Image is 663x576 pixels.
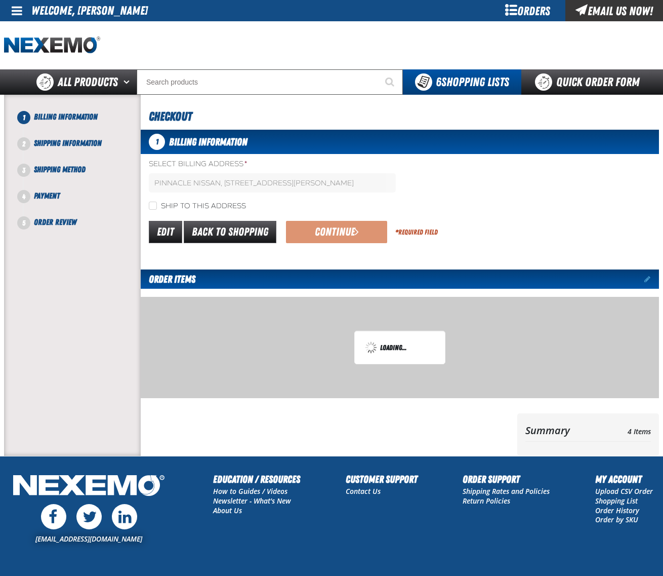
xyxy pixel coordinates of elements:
[141,270,195,289] h2: Order Items
[34,112,98,122] span: Billing Information
[4,36,100,54] a: Home
[34,191,60,201] span: Payment
[17,216,30,229] span: 5
[149,109,192,124] span: Checkout
[17,190,30,203] span: 4
[169,136,247,148] span: Billing Information
[17,137,30,150] span: 2
[10,472,168,502] img: Nexemo Logo
[24,216,141,228] li: Order Review. Step 5 of 5. Not Completed
[120,69,137,95] button: Open All Products pages
[17,164,30,177] span: 3
[58,73,118,91] span: All Products
[595,472,653,487] h2: My Account
[595,486,653,496] a: Upload CSV Order
[24,164,141,190] li: Shipping Method. Step 3 of 5. Not Completed
[16,111,141,228] nav: Checkout steps. Current step is Billing Information. Step 1 of 5
[213,486,287,496] a: How to Guides / Videos
[403,69,521,95] button: You have 6 Shopping Lists. Open to view details
[149,202,157,210] input: Ship to this address
[137,69,403,95] input: Search
[436,75,441,89] strong: 6
[463,472,550,487] h2: Order Support
[644,276,659,283] a: Edit items
[213,472,300,487] h2: Education / Resources
[213,506,242,515] a: About Us
[149,160,396,169] label: Select Billing Address
[149,221,182,243] a: Edit
[35,534,142,544] a: [EMAIL_ADDRESS][DOMAIN_NAME]
[213,496,291,506] a: Newsletter - What's New
[463,496,510,506] a: Return Policies
[34,217,76,227] span: Order Review
[184,221,276,243] a: Back to Shopping
[595,496,638,506] a: Shopping List
[17,111,30,124] span: 1
[395,227,438,237] div: Required Field
[595,506,639,515] a: Order History
[346,486,381,496] a: Contact Us
[34,138,102,148] span: Shipping Information
[149,134,165,150] span: 1
[378,69,403,95] button: Start Searching
[24,137,141,164] li: Shipping Information. Step 2 of 5. Not Completed
[4,36,100,54] img: Nexemo logo
[521,69,658,95] a: Quick Order Form
[365,341,435,354] div: Loading...
[346,472,418,487] h2: Customer Support
[608,421,651,439] td: 4 Items
[24,190,141,216] li: Payment. Step 4 of 5. Not Completed
[463,486,550,496] a: Shipping Rates and Policies
[595,515,638,524] a: Order by SKU
[525,421,608,439] th: Summary
[24,111,141,137] li: Billing Information. Step 1 of 5. Not Completed
[436,75,509,89] span: Shopping Lists
[149,202,246,211] label: Ship to this address
[34,165,86,174] span: Shipping Method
